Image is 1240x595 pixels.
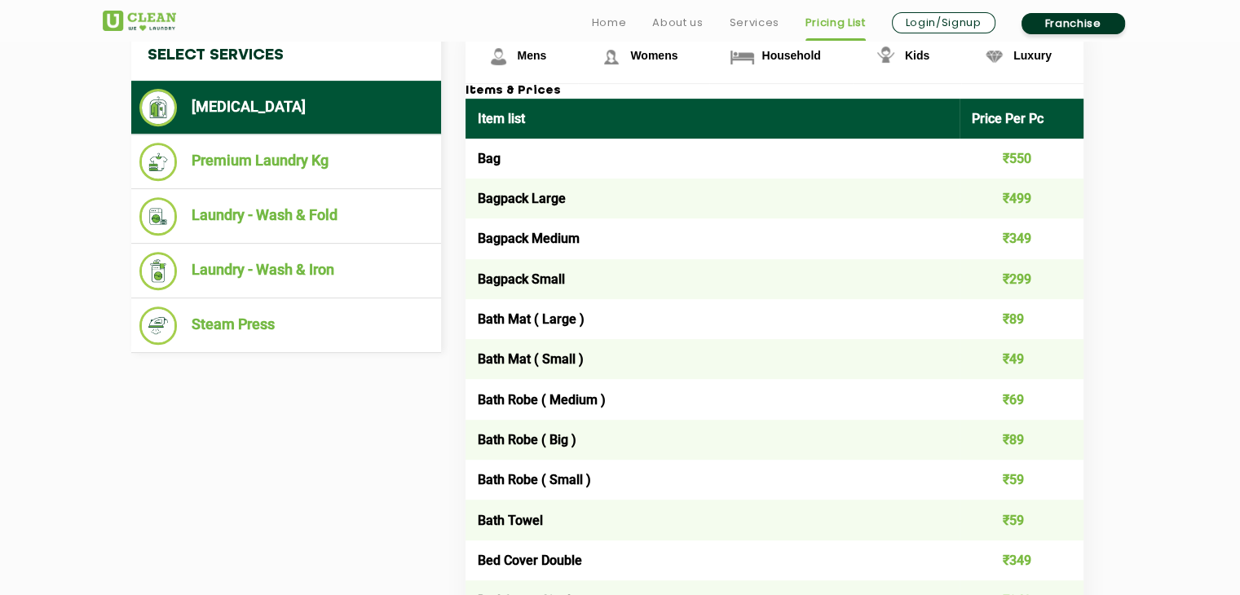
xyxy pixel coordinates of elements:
[630,49,677,62] span: Womens
[960,379,1083,419] td: ₹69
[139,252,178,290] img: Laundry - Wash & Iron
[466,500,960,540] td: Bath Towel
[960,540,1083,580] td: ₹349
[466,540,960,580] td: Bed Cover Double
[466,218,960,258] td: Bagpack Medium
[872,42,900,71] img: Kids
[960,460,1083,500] td: ₹59
[960,500,1083,540] td: ₹59
[139,306,178,345] img: Steam Press
[960,339,1083,379] td: ₹49
[484,42,513,71] img: Mens
[960,218,1083,258] td: ₹349
[1022,13,1125,34] a: Franchise
[729,13,779,33] a: Services
[960,420,1083,460] td: ₹89
[960,139,1083,178] td: ₹550
[466,178,960,218] td: Bagpack Large
[139,197,433,236] li: Laundry - Wash & Fold
[139,143,178,181] img: Premium Laundry Kg
[892,12,995,33] a: Login/Signup
[1013,49,1052,62] span: Luxury
[592,13,627,33] a: Home
[103,11,176,31] img: UClean Laundry and Dry Cleaning
[131,30,441,81] h4: Select Services
[960,178,1083,218] td: ₹499
[518,49,547,62] span: Mens
[466,99,960,139] th: Item list
[466,84,1083,99] h3: Items & Prices
[960,99,1083,139] th: Price Per Pc
[805,13,866,33] a: Pricing List
[960,259,1083,299] td: ₹299
[466,379,960,419] td: Bath Robe ( Medium )
[960,299,1083,339] td: ₹89
[597,42,625,71] img: Womens
[466,299,960,339] td: Bath Mat ( Large )
[139,197,178,236] img: Laundry - Wash & Fold
[466,139,960,178] td: Bag
[905,49,929,62] span: Kids
[139,143,433,181] li: Premium Laundry Kg
[139,89,433,126] li: [MEDICAL_DATA]
[139,89,178,126] img: Dry Cleaning
[980,42,1008,71] img: Luxury
[728,42,757,71] img: Household
[652,13,703,33] a: About us
[139,306,433,345] li: Steam Press
[466,339,960,379] td: Bath Mat ( Small )
[466,420,960,460] td: Bath Robe ( Big )
[466,259,960,299] td: Bagpack Small
[466,460,960,500] td: Bath Robe ( Small )
[139,252,433,290] li: Laundry - Wash & Iron
[761,49,820,62] span: Household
